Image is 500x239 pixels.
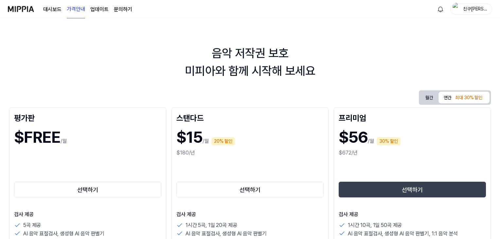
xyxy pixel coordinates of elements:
img: profile [453,3,460,16]
button: profile친구[PERSON_NAME] [450,4,492,15]
a: 선택하기 [339,180,486,199]
p: AI 음악 표절검사, 생성형 AI 음악 판별기, 1:1 음악 분석 [348,230,458,238]
a: 선택하기 [176,180,324,199]
div: 20% 할인 [211,137,235,145]
img: 알림 [437,5,444,13]
a: 대시보드 [43,6,62,13]
p: 1시간 5곡, 1일 20곡 제공 [186,221,237,230]
div: 최대 30% 할인 [453,93,484,103]
p: AI 음악 표절검사, 생성형 AI 음악 판별기 [186,230,267,238]
p: 5곡 제공 [23,221,41,230]
button: 선택하기 [339,182,486,197]
div: 친구[PERSON_NAME] [462,5,488,12]
a: 업데이트 [90,6,109,13]
p: AI 음악 표절검사, 생성형 AI 음악 판별기 [23,230,104,238]
h1: $56 [339,125,368,149]
a: 문의하기 [114,6,132,13]
button: 선택하기 [14,182,161,197]
p: /월 [61,137,67,145]
div: 스탠다드 [176,112,324,123]
button: 선택하기 [176,182,324,197]
p: /월 [203,137,209,145]
p: 검사 제공 [14,211,161,218]
a: 가격안내 [67,0,85,18]
p: 검사 제공 [176,211,324,218]
button: 월간 [420,92,438,104]
a: 선택하기 [14,180,161,199]
p: /월 [368,137,374,145]
h1: $FREE [14,125,61,149]
p: 검사 제공 [339,211,486,218]
div: 30% 할인 [377,137,401,145]
p: 1시간 10곡, 1일 50곡 제공 [348,221,402,230]
div: $672/년 [339,149,486,157]
div: $180/년 [176,149,324,157]
button: 연간 [438,92,490,103]
div: 프리미엄 [339,112,486,123]
h1: $15 [176,125,203,149]
div: 평가판 [14,112,161,123]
